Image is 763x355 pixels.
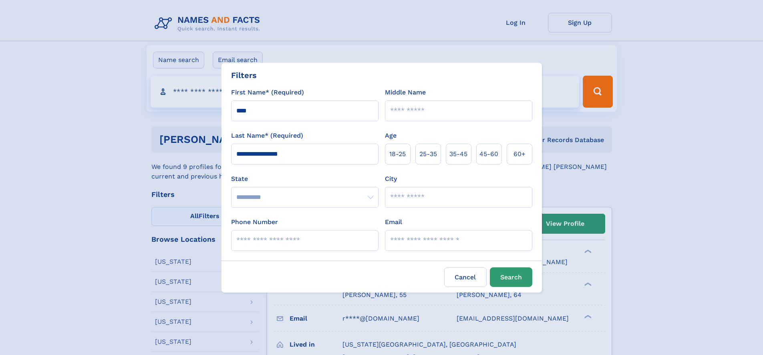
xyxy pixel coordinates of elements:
[385,217,402,227] label: Email
[231,217,278,227] label: Phone Number
[231,174,378,184] label: State
[231,88,304,97] label: First Name* (Required)
[231,69,257,81] div: Filters
[389,149,406,159] span: 18‑25
[490,267,532,287] button: Search
[444,267,487,287] label: Cancel
[479,149,498,159] span: 45‑60
[385,88,426,97] label: Middle Name
[449,149,467,159] span: 35‑45
[231,131,303,140] label: Last Name* (Required)
[385,131,397,140] label: Age
[419,149,437,159] span: 25‑35
[513,149,525,159] span: 60+
[385,174,397,184] label: City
